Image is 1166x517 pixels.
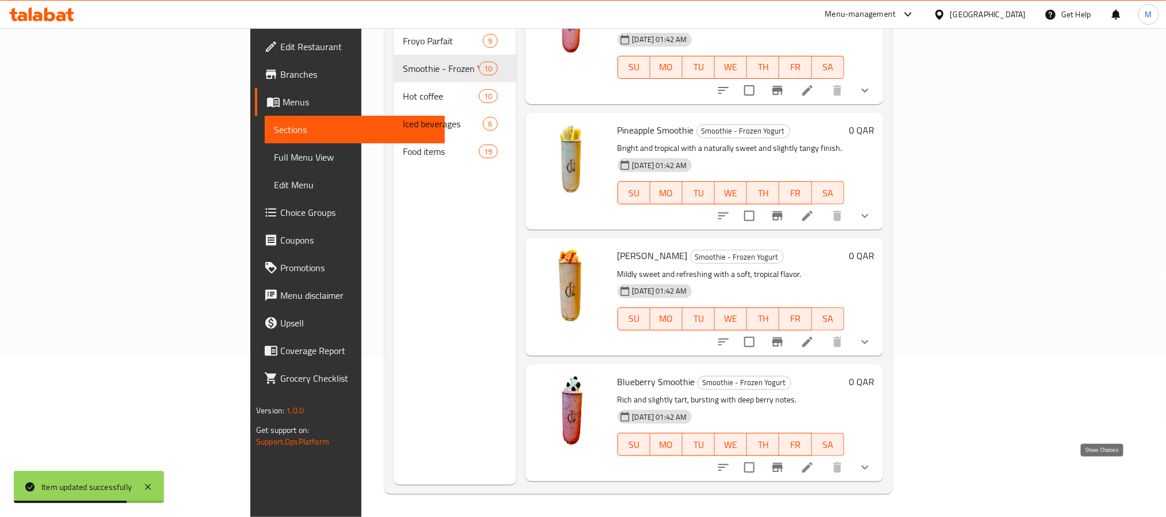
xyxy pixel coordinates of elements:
span: Hot coffee [403,89,479,103]
span: TU [687,436,710,453]
button: sort-choices [710,328,737,356]
div: Menu-management [825,7,896,21]
span: Promotions [280,261,436,275]
span: Select to update [737,455,761,480]
button: SA [812,181,844,204]
span: FR [784,59,807,75]
a: Edit menu item [801,335,814,349]
div: Smoothie - Frozen Yogurt [696,124,790,138]
span: MO [655,436,678,453]
span: [DATE] 01:42 AM [628,34,692,45]
div: items [479,62,497,75]
span: Smoothie - Frozen Yogurt [403,62,479,75]
button: Branch-specific-item [764,454,791,481]
nav: Menu sections [394,22,516,170]
div: Item updated successfully [41,481,132,493]
button: MO [650,181,683,204]
span: SU [623,310,646,327]
span: Coupons [280,233,436,247]
span: SA [817,436,840,453]
span: Version: [256,403,284,418]
span: [DATE] 01:42 AM [628,160,692,171]
span: Branches [280,67,436,81]
span: TH [752,310,775,327]
div: Smoothie - Frozen Yogurt [698,376,791,390]
button: FR [779,433,811,456]
span: Blueberry Smoothie [618,373,695,390]
button: SU [618,181,650,204]
svg: Show Choices [858,335,872,349]
button: delete [824,454,851,481]
span: Smoothie - Frozen Yogurt [698,376,791,389]
span: Menus [283,95,436,109]
a: Edit menu item [801,83,814,97]
button: show more [851,77,879,104]
a: Menus [255,88,445,116]
p: Mildly sweet and refreshing with a soft, tropical flavor. [618,267,844,282]
button: TU [683,307,715,330]
button: SU [618,433,650,456]
div: Hot coffee10 [394,82,516,110]
span: Edit Restaurant [280,40,436,54]
button: MO [650,56,683,79]
span: WE [719,436,742,453]
button: show more [851,202,879,230]
button: WE [715,433,747,456]
span: 9 [483,36,497,47]
span: MO [655,59,678,75]
a: Coupons [255,226,445,254]
span: Select to update [737,78,761,102]
a: Edit menu item [801,209,814,223]
button: show more [851,454,879,481]
button: SU [618,307,650,330]
svg: Show Choices [858,461,872,474]
a: Edit menu item [801,461,814,474]
button: SU [618,56,650,79]
h6: 0 QAR [849,374,874,390]
a: Sections [265,116,445,143]
span: [PERSON_NAME] [618,247,688,264]
p: Sweet and tangy mix with a refreshing burst of flavor in every sip. [618,16,844,30]
span: WE [719,59,742,75]
button: show more [851,328,879,356]
img: Pineapple Smoothie [535,122,608,196]
button: delete [824,328,851,356]
span: SU [623,59,646,75]
button: Branch-specific-item [764,202,791,230]
div: Food items19 [394,138,516,165]
a: Support.OpsPlatform [256,434,329,449]
span: Froyo Parfait [403,34,483,48]
span: Select to update [737,204,761,228]
div: Iced beverages6 [394,110,516,138]
button: TH [747,433,779,456]
span: Coverage Report [280,344,436,358]
button: FR [779,307,811,330]
h6: 0 QAR [849,248,874,264]
span: Food items [403,145,479,158]
span: 10 [479,91,497,102]
span: FR [784,185,807,202]
span: [DATE] 01:42 AM [628,286,692,296]
span: Iced beverages [403,117,483,131]
a: Upsell [255,309,445,337]
span: TU [687,310,710,327]
span: TU [687,185,710,202]
span: M [1145,8,1152,21]
a: Coverage Report [255,337,445,364]
span: Choice Groups [280,206,436,219]
button: TU [683,433,715,456]
span: Menu disclaimer [280,288,436,302]
div: Smoothie - Frozen Yogurt10 [394,55,516,82]
span: Full Menu View [274,150,436,164]
p: Bright and tropical with a naturally sweet and slightly tangy finish. [618,141,844,155]
p: Rich and slightly tart, bursting with deep berry notes. [618,393,844,407]
span: WE [719,185,742,202]
button: Branch-specific-item [764,77,791,104]
button: TH [747,307,779,330]
button: sort-choices [710,202,737,230]
button: Branch-specific-item [764,328,791,356]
